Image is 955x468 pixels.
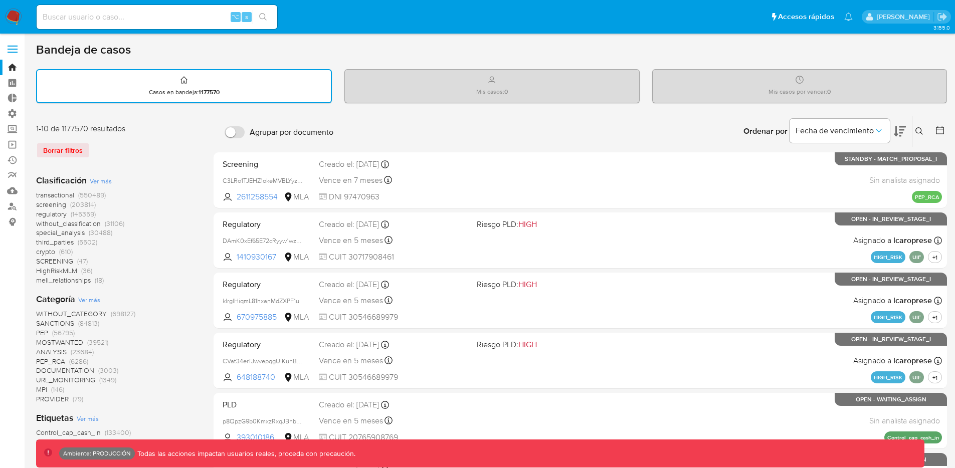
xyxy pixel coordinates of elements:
[63,451,131,455] p: Ambiente: PRODUCCIÓN
[245,12,248,22] span: s
[937,12,947,22] a: Salir
[844,13,853,21] a: Notificaciones
[253,10,273,24] button: search-icon
[37,11,277,24] input: Buscar usuario o caso...
[232,12,239,22] span: ⌥
[877,12,933,22] p: jhon.osorio@mercadolibre.com.co
[778,12,834,22] span: Accesos rápidos
[135,449,355,458] p: Todas las acciones impactan usuarios reales, proceda con precaución.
